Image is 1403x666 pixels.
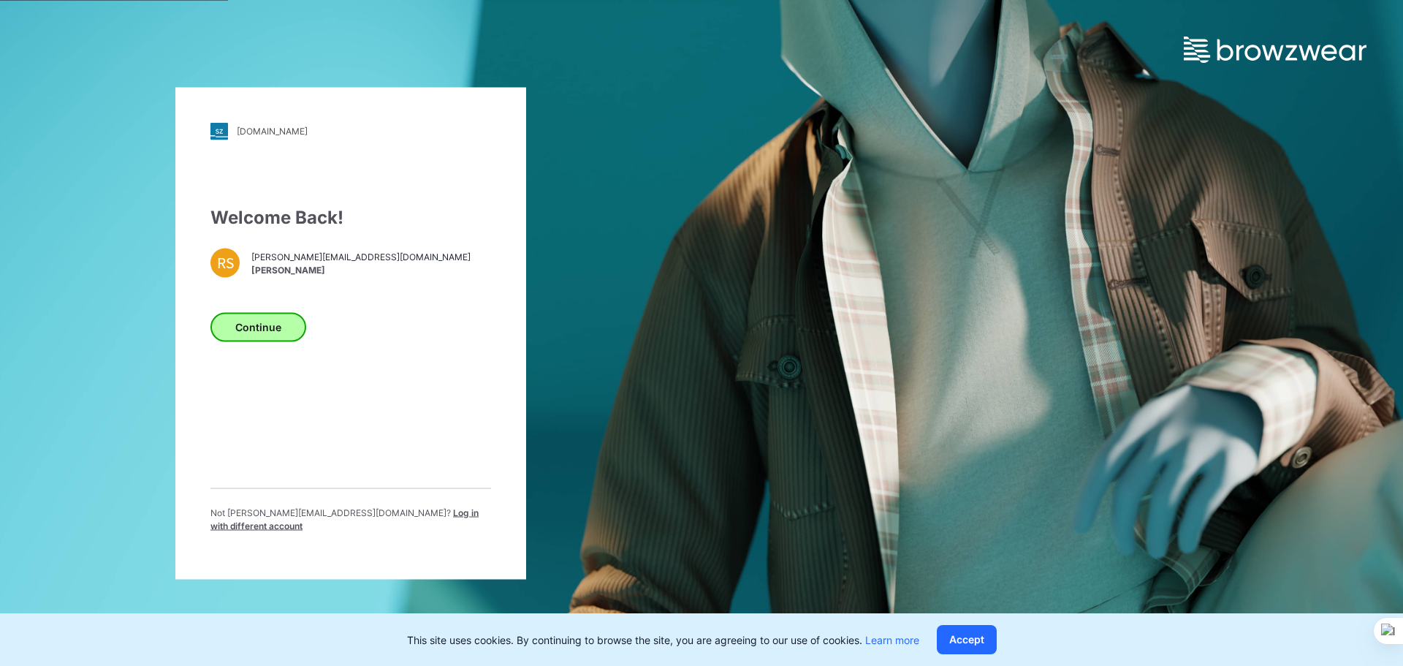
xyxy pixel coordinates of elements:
span: [PERSON_NAME][EMAIL_ADDRESS][DOMAIN_NAME] [251,251,471,264]
div: [DOMAIN_NAME] [237,126,308,137]
a: [DOMAIN_NAME] [210,122,491,140]
div: Welcome Back! [210,204,491,230]
img: stylezone-logo.562084cfcfab977791bfbf7441f1a819.svg [210,122,228,140]
a: Learn more [865,634,919,646]
img: browzwear-logo.e42bd6dac1945053ebaf764b6aa21510.svg [1184,37,1366,63]
div: RS [210,248,240,277]
button: Continue [210,312,306,341]
span: [PERSON_NAME] [251,264,471,277]
p: Not [PERSON_NAME][EMAIL_ADDRESS][DOMAIN_NAME] ? [210,506,491,532]
button: Accept [937,625,997,654]
p: This site uses cookies. By continuing to browse the site, you are agreeing to our use of cookies. [407,632,919,648]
